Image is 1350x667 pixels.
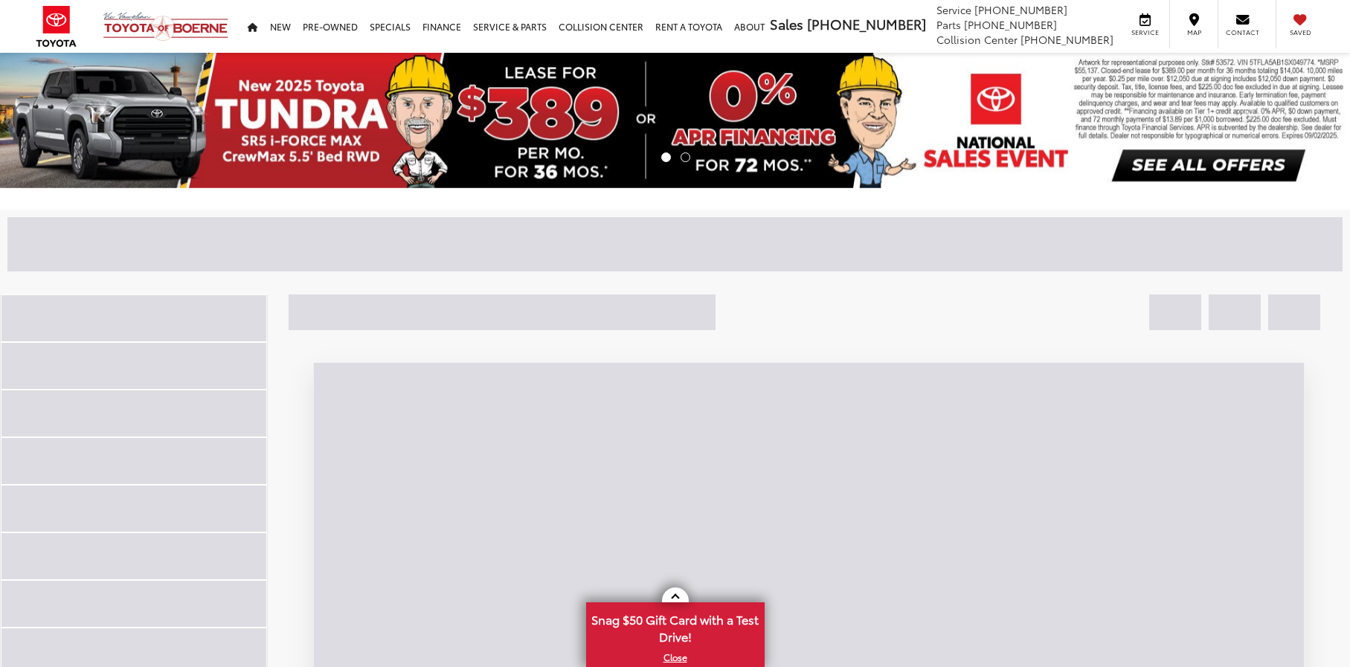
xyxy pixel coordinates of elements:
span: Collision Center [936,32,1018,47]
span: Service [1128,28,1162,37]
span: Contact [1226,28,1259,37]
span: [PHONE_NUMBER] [1020,32,1113,47]
span: Parts [936,17,961,32]
span: Snag $50 Gift Card with a Test Drive! [588,604,763,649]
span: Service [936,2,971,17]
span: Sales [770,14,803,33]
span: [PHONE_NUMBER] [964,17,1057,32]
span: [PHONE_NUMBER] [807,14,926,33]
span: [PHONE_NUMBER] [974,2,1067,17]
span: Map [1177,28,1210,37]
img: Vic Vaughan Toyota of Boerne [103,11,229,42]
span: Saved [1284,28,1317,37]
